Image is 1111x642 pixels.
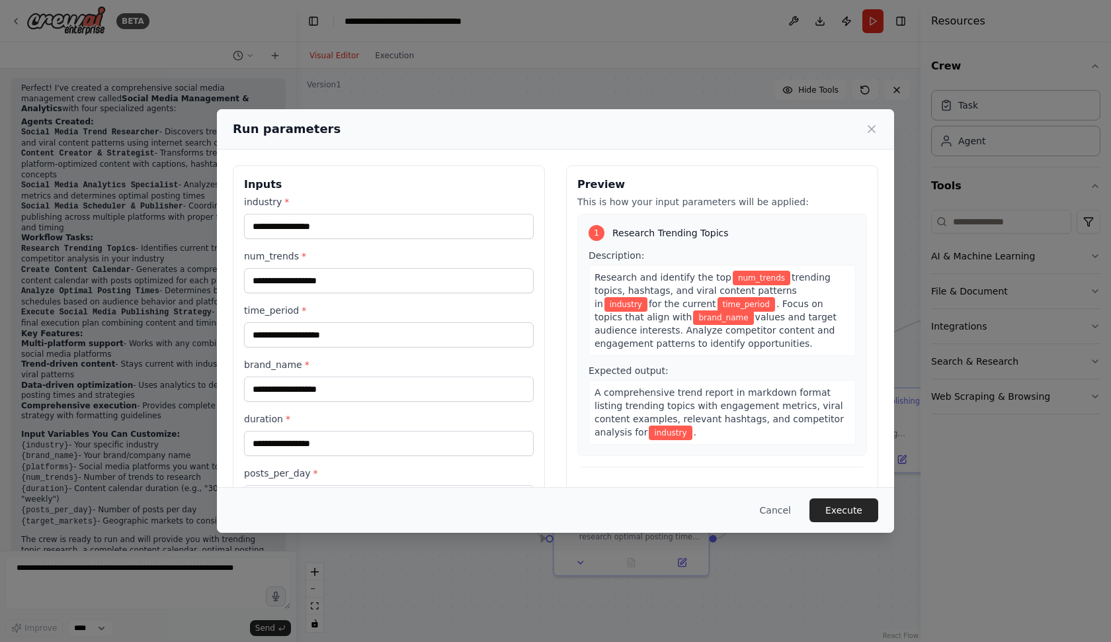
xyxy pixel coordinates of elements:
[749,498,802,522] button: Cancel
[577,195,867,208] p: This is how your input parameters will be applied:
[244,177,534,193] h3: Inputs
[244,304,534,317] label: time_period
[649,298,716,309] span: for the current
[244,250,534,263] label: num_trends
[595,312,837,349] span: values and target audience interests. Analyze competitor content and engagement patterns to ident...
[809,498,878,522] button: Execute
[694,427,696,437] span: .
[733,271,790,285] span: Variable: num_trends
[244,358,534,371] label: brand_name
[589,250,644,261] span: Description:
[595,272,831,309] span: trending topics, hashtags, and viral content patterns in
[577,177,867,193] h3: Preview
[649,426,692,440] span: Variable: industry
[612,226,729,240] span: Research Trending Topics
[233,120,341,138] h2: Run parameters
[589,365,669,376] span: Expected output:
[244,412,534,426] label: duration
[589,225,604,241] div: 1
[718,297,775,312] span: Variable: time_period
[595,387,844,437] span: A comprehensive trend report in markdown format listing trending topics with engagement metrics, ...
[595,272,731,283] span: Research and identify the top
[244,467,534,480] label: posts_per_day
[604,297,647,312] span: Variable: industry
[244,195,534,208] label: industry
[693,310,753,325] span: Variable: brand_name
[595,298,823,322] span: . Focus on topics that align with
